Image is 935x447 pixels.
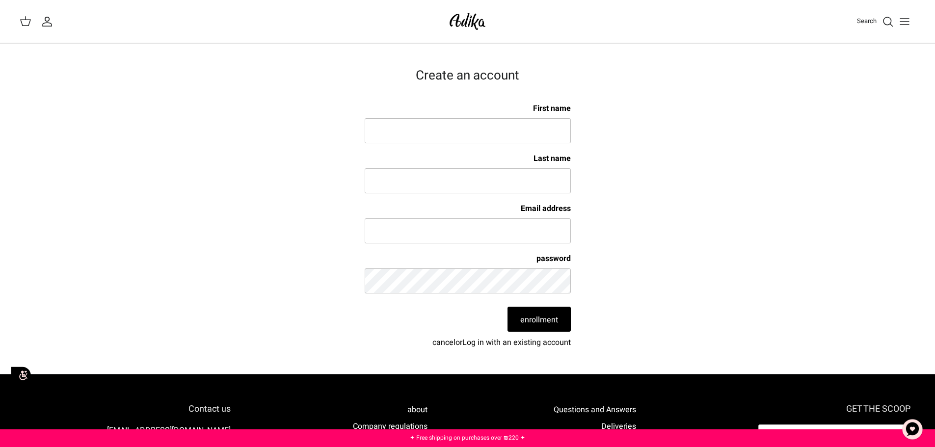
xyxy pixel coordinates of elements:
[107,424,231,436] a: [EMAIL_ADDRESS][DOMAIN_NAME]
[521,203,571,214] font: Email address
[533,103,571,114] font: First name
[508,307,571,332] button: enrollment
[846,402,910,416] font: GET THE SCOOP
[407,404,427,416] a: about
[447,10,488,33] img: Adika IL
[894,11,915,32] button: Toggle menu
[462,337,571,348] a: Log in with an existing account
[410,433,525,442] a: ✦ Free shipping on purchases over ₪220 ✦
[536,253,571,264] font: password
[353,421,427,432] a: Company regulations
[554,404,636,416] a: Questions and Answers
[520,314,558,325] font: enrollment
[534,153,571,164] font: Last name
[188,402,231,416] font: Contact us
[601,421,636,432] a: Deliveries
[857,16,894,27] a: Search
[857,16,877,26] font: Search
[455,337,462,348] font: or
[41,16,57,27] a: My account
[432,337,455,348] a: cancel
[7,362,34,389] img: accessibility_icon02.svg
[416,66,519,85] font: Create an account
[898,415,927,444] button: Chat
